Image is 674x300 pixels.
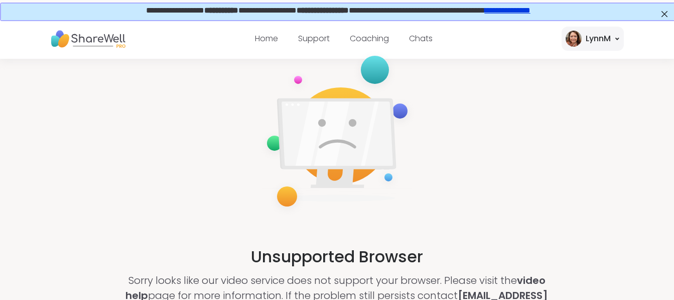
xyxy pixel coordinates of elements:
div: LynnM [586,33,611,45]
img: not-supported [259,49,416,217]
img: LynnM [566,31,582,47]
a: Support [298,33,330,44]
h2: Unsupported Browser [251,245,423,269]
img: ShareWell Nav Logo [50,25,125,53]
a: Chats [409,33,433,44]
a: Home [255,33,278,44]
a: Coaching [350,33,389,44]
